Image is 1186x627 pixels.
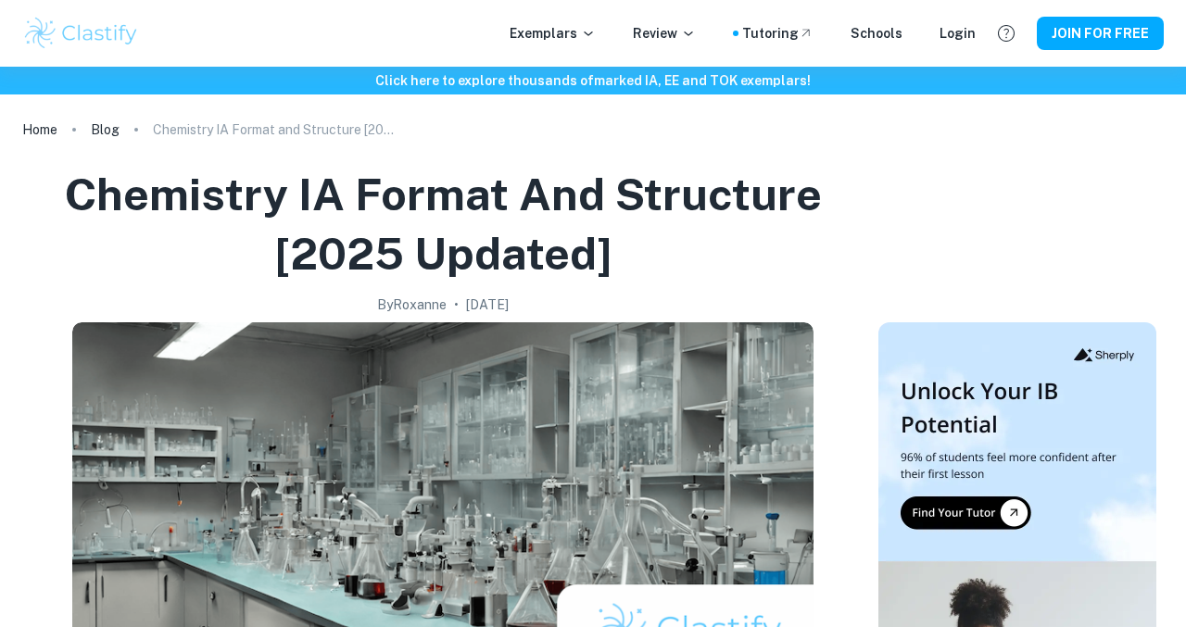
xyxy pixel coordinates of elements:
[4,70,1182,91] h6: Click here to explore thousands of marked IA, EE and TOK exemplars !
[990,18,1022,49] button: Help and Feedback
[91,117,120,143] a: Blog
[510,23,596,44] p: Exemplars
[454,295,459,315] p: •
[851,23,902,44] a: Schools
[377,295,447,315] h2: By Roxanne
[22,117,57,143] a: Home
[466,295,509,315] h2: [DATE]
[940,23,976,44] a: Login
[153,119,394,140] p: Chemistry IA Format and Structure [2025 updated]
[1037,17,1164,50] button: JOIN FOR FREE
[742,23,814,44] a: Tutoring
[22,15,140,52] img: Clastify logo
[30,165,856,283] h1: Chemistry IA Format and Structure [2025 updated]
[633,23,696,44] p: Review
